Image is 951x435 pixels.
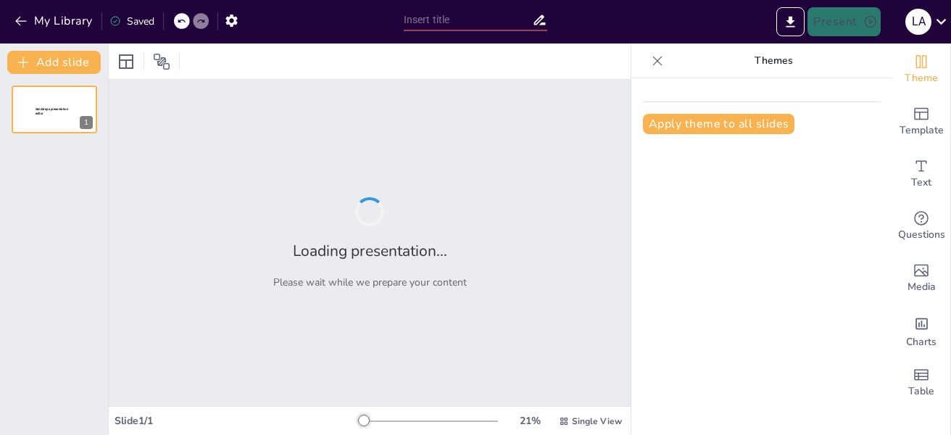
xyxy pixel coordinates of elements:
[892,357,950,409] div: Add a table
[11,9,99,33] button: My Library
[7,51,101,74] button: Add slide
[892,148,950,200] div: Add text boxes
[293,241,447,261] h2: Loading presentation...
[892,96,950,148] div: Add ready made slides
[892,43,950,96] div: Change the overall theme
[892,304,950,357] div: Add charts and graphs
[807,7,880,36] button: Present
[115,50,138,73] div: Layout
[776,7,805,36] button: Export to PowerPoint
[404,9,533,30] input: Insert title
[908,384,934,399] span: Table
[643,114,794,134] button: Apply theme to all slides
[898,227,945,243] span: Questions
[908,279,936,295] span: Media
[905,9,931,35] div: L A
[80,116,93,129] div: 1
[906,334,937,350] span: Charts
[905,7,931,36] button: L A
[109,14,154,28] div: Saved
[512,414,547,428] div: 21 %
[115,414,359,428] div: Slide 1 / 1
[892,252,950,304] div: Add images, graphics, shapes or video
[572,415,622,427] span: Single View
[273,275,467,289] p: Please wait while we prepare your content
[892,200,950,252] div: Get real-time input from your audience
[36,107,68,115] span: Sendsteps presentation editor
[669,43,878,78] p: Themes
[12,86,97,133] div: 1
[911,175,931,191] span: Text
[900,123,944,138] span: Template
[905,70,938,86] span: Theme
[153,53,170,70] span: Position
